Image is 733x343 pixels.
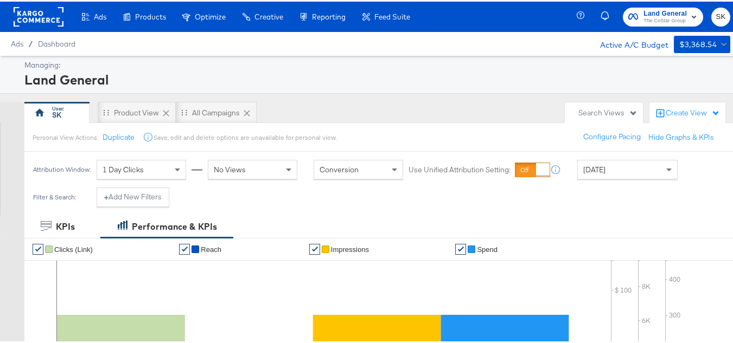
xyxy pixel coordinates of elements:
[33,164,91,172] div: Attribution Window:
[578,106,638,117] div: Search Views
[643,7,687,18] span: Land General
[589,34,668,50] div: Active A/C Budget
[33,132,98,140] div: Personal View Actions:
[103,131,135,141] button: Duplicate
[254,11,283,20] span: Creative
[103,163,144,173] span: 1 Day Clicks
[33,192,77,199] div: Filter & Search:
[54,244,93,252] span: Clicks (Link)
[104,190,109,200] strong: +
[24,69,728,87] div: Land General
[38,38,75,47] a: Dashboard
[716,9,726,22] span: SK
[320,163,359,173] span: Conversion
[195,11,226,20] span: Optimize
[648,131,714,141] button: Hide Graphs & KPIs
[103,108,109,114] div: Drag to reorder tab
[309,242,320,253] a: ✔
[23,38,38,47] span: /
[52,108,61,119] div: SK
[331,244,369,252] span: Impressions
[312,11,346,20] span: Reporting
[24,59,728,69] div: Managing:
[711,6,730,25] button: SK
[455,242,466,253] a: ✔
[623,6,703,25] button: Land GeneralThe CoStar Group
[679,36,717,50] div: $3,368.54
[11,38,23,47] span: Ads
[643,15,687,24] span: The CoStar Group
[201,244,221,252] span: Reach
[374,11,410,20] span: Feed Suite
[477,244,498,252] span: Spend
[674,34,730,51] button: $3,368.54
[114,106,159,117] div: Product View
[214,163,246,173] span: No Views
[583,163,605,173] span: [DATE]
[33,242,43,253] a: ✔
[666,106,720,117] div: Create View
[409,163,511,173] label: Use Unified Attribution Setting:
[56,219,75,231] div: KPIs
[181,108,187,114] div: Drag to reorder tab
[97,186,169,205] button: +Add New Filters
[132,219,217,231] div: Performance & KPIs
[94,11,106,20] span: Ads
[576,126,648,145] button: Configure Pacing
[135,11,166,20] span: Products
[154,132,336,140] div: Save, edit and delete options are unavailable for personal view.
[179,242,190,253] a: ✔
[192,106,240,117] div: All Campaigns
